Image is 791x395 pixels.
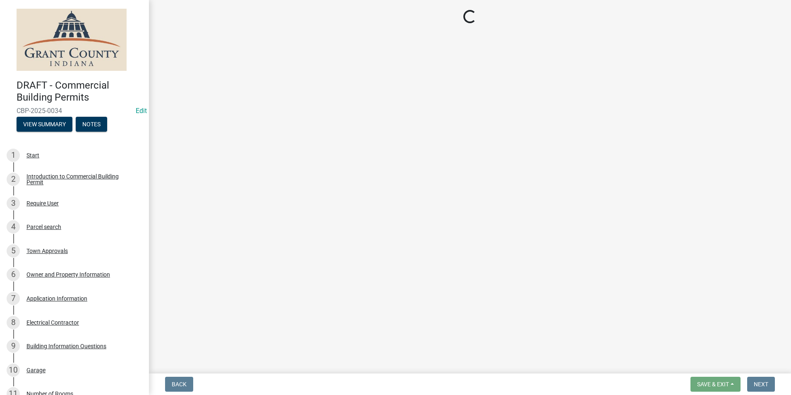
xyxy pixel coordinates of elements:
div: 5 [7,244,20,258]
button: View Summary [17,117,72,132]
div: Building Information Questions [26,343,106,349]
wm-modal-confirm: Edit Application Number [136,107,147,115]
h4: DRAFT - Commercial Building Permits [17,79,142,104]
div: 10 [7,364,20,377]
div: Town Approvals [26,248,68,254]
div: 9 [7,340,20,353]
div: 3 [7,197,20,210]
span: Back [172,381,187,388]
div: 8 [7,316,20,329]
button: Save & Exit [690,377,741,392]
img: Grant County, Indiana [17,9,127,71]
div: 4 [7,220,20,234]
div: Require User [26,200,59,206]
div: 2 [7,173,20,186]
button: Next [747,377,775,392]
button: Back [165,377,193,392]
div: Start [26,152,39,158]
div: Parcel search [26,224,61,230]
div: Garage [26,367,46,373]
div: 1 [7,149,20,162]
div: Application Information [26,296,87,301]
span: Save & Exit [697,381,729,388]
wm-modal-confirm: Notes [76,121,107,128]
div: 6 [7,268,20,281]
div: Introduction to Commercial Building Permit [26,173,136,185]
span: Next [754,381,768,388]
div: 7 [7,292,20,305]
div: Electrical Contractor [26,320,79,325]
button: Notes [76,117,107,132]
span: CBP-2025-0034 [17,107,132,115]
a: Edit [136,107,147,115]
wm-modal-confirm: Summary [17,121,72,128]
div: Owner and Property Information [26,272,110,277]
